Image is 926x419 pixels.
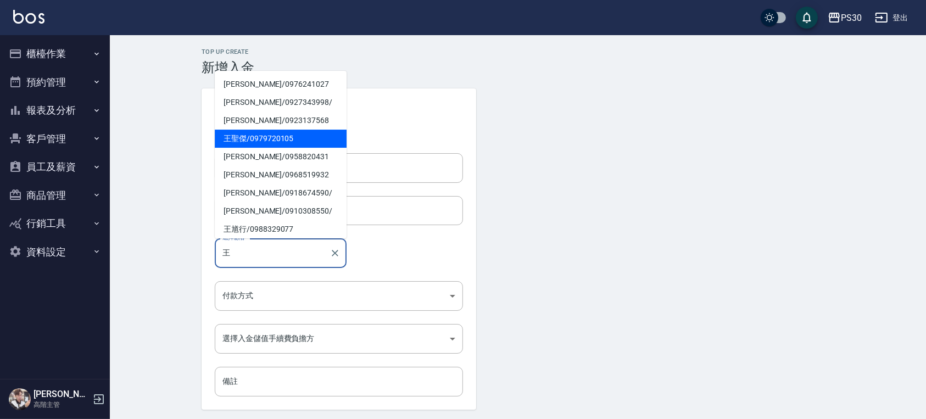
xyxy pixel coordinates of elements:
button: 資料設定 [4,238,105,266]
span: 王馗行 / 0988329077 [215,220,347,238]
span: [PERSON_NAME] / 0958820431 [215,148,347,166]
img: Person [9,388,31,410]
button: 報表及分析 [4,96,105,125]
button: 商品管理 [4,181,105,210]
button: 員工及薪資 [4,153,105,181]
span: [PERSON_NAME] / 0910308550 / [215,202,347,220]
p: 高階主管 [34,400,90,410]
button: Clear [327,245,343,261]
button: PS30 [823,7,866,29]
button: 登出 [871,8,913,28]
span: [PERSON_NAME] / 0918674590 / [215,184,347,202]
div: PS30 [841,11,862,25]
button: 行銷工具 [4,209,105,238]
h5: [PERSON_NAME] [34,389,90,400]
span: 王聖傑 / 0979720105 [215,130,347,148]
button: 客戶管理 [4,125,105,153]
h3: 新增入金 [202,60,834,75]
span: [PERSON_NAME] / 0968519932 [215,166,347,184]
button: 預約管理 [4,68,105,97]
h2: Top Up Create [202,48,834,55]
span: [PERSON_NAME] / 0923137568 [215,111,347,130]
button: 櫃檯作業 [4,40,105,68]
img: Logo [13,10,44,24]
span: [PERSON_NAME] / 0927343998 / [215,93,347,111]
button: save [796,7,818,29]
span: [PERSON_NAME] / 0984053818 [215,238,347,256]
span: [PERSON_NAME] / 0976241027 [215,75,347,93]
